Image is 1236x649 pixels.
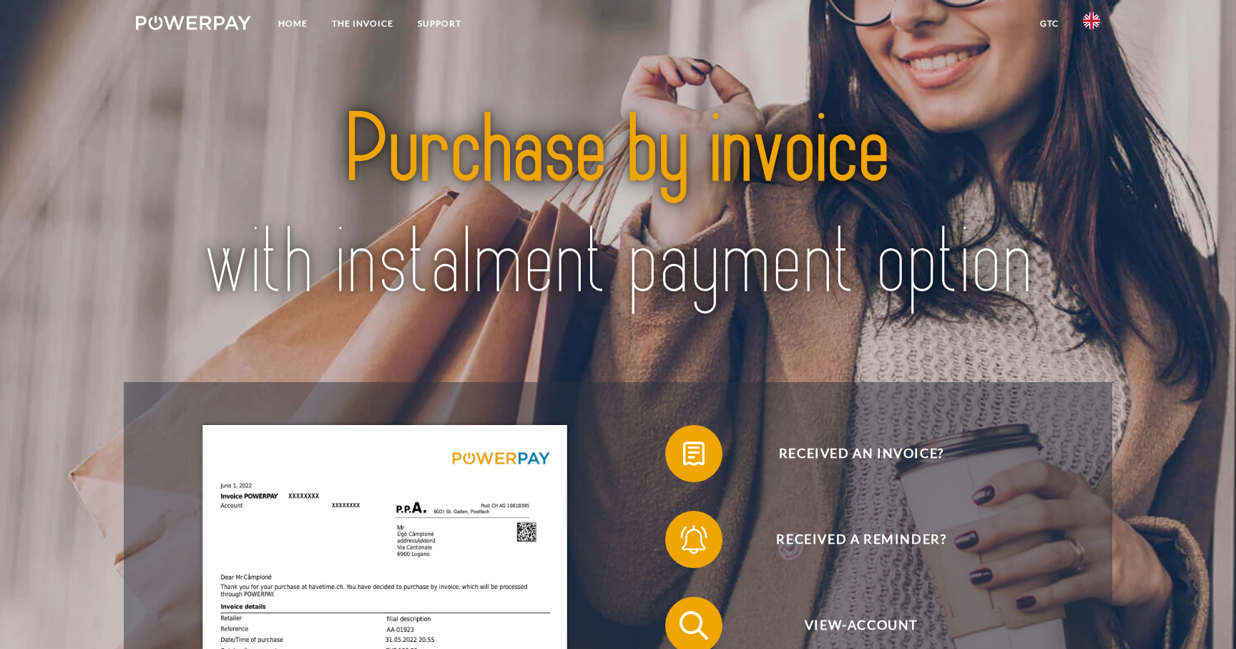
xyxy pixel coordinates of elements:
span: Received a reminder? [686,511,1036,568]
img: en [1083,12,1100,29]
a: Support [406,11,474,36]
a: THE INVOICE [320,11,406,36]
img: qb_search.svg [676,607,712,643]
img: logo-powerpay-white.svg [136,16,251,30]
img: qb_bill.svg [676,436,712,472]
img: qb_bell.svg [676,522,712,557]
button: Received a reminder? [665,511,1037,568]
img: title-powerpay_en.svg [183,65,1052,348]
button: Received an invoice? [665,425,1037,482]
a: GTC [1028,11,1071,36]
span: Received an invoice? [686,425,1036,482]
a: Home [266,11,320,36]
